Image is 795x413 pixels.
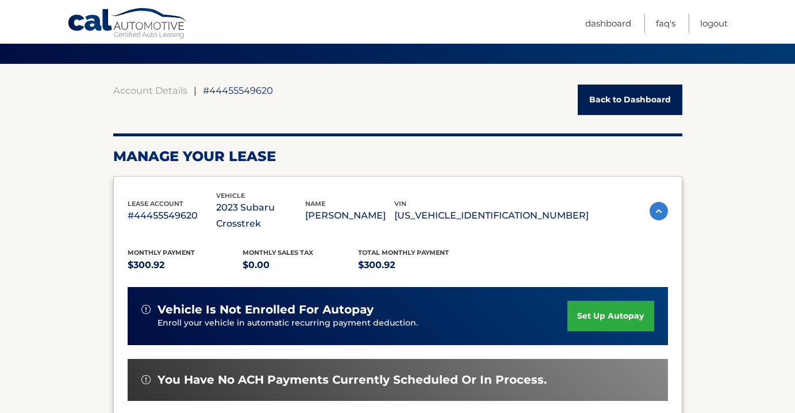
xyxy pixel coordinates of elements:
[128,257,243,273] p: $300.92
[216,192,245,200] span: vehicle
[128,200,183,208] span: lease account
[394,200,406,208] span: vin
[158,373,547,387] span: You have no ACH payments currently scheduled or in process.
[141,305,151,314] img: alert-white.svg
[358,248,449,257] span: Total Monthly Payment
[113,148,682,165] h2: Manage Your Lease
[700,14,728,33] a: Logout
[194,85,197,96] span: |
[216,200,305,232] p: 2023 Subaru Crosstrek
[567,301,654,331] a: set up autopay
[67,7,188,41] a: Cal Automotive
[243,257,358,273] p: $0.00
[578,85,682,115] a: Back to Dashboard
[305,208,394,224] p: [PERSON_NAME]
[158,303,374,317] span: vehicle is not enrolled for autopay
[203,85,273,96] span: #44455549620
[650,202,668,220] img: accordion-active.svg
[305,200,325,208] span: name
[128,248,195,257] span: Monthly Payment
[113,85,187,96] a: Account Details
[394,208,589,224] p: [US_VEHICLE_IDENTIFICATION_NUMBER]
[128,208,217,224] p: #44455549620
[158,317,568,330] p: Enroll your vehicle in automatic recurring payment deduction.
[358,257,474,273] p: $300.92
[243,248,313,257] span: Monthly sales Tax
[141,375,151,384] img: alert-white.svg
[656,14,675,33] a: FAQ's
[585,14,631,33] a: Dashboard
